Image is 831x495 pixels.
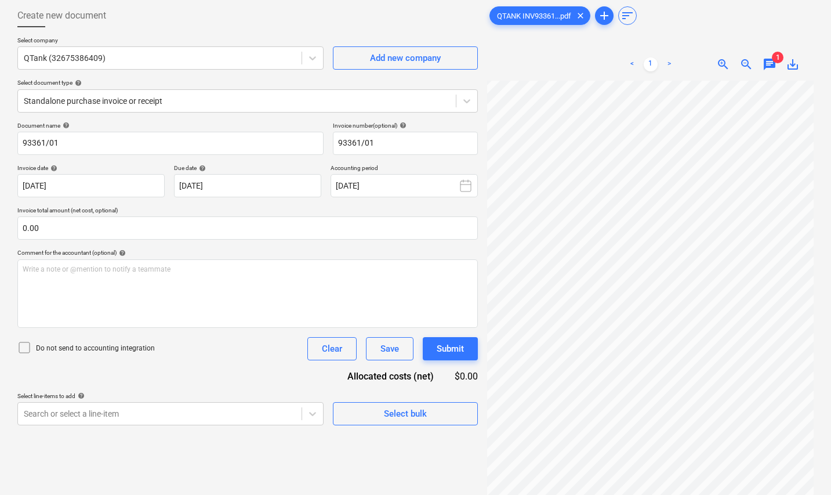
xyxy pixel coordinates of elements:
span: help [117,250,126,256]
span: add [597,9,611,23]
span: help [48,165,57,172]
span: 1 [772,52,783,63]
div: Invoice date [17,164,165,172]
span: save_alt [786,57,800,71]
iframe: Chat Widget [773,439,831,495]
p: Do not send to accounting integration [36,344,155,353]
span: help [60,122,70,129]
span: clear [574,9,587,23]
a: Page 1 is your current page [644,57,658,71]
div: QTANK INV93361...pdf [489,6,590,25]
a: Next page [662,57,676,71]
div: Allocated costs (net) [327,370,452,383]
span: zoom_in [716,57,730,71]
div: Document name [17,122,324,129]
div: Select document type [17,79,478,86]
span: chat [763,57,776,71]
div: Save [380,341,399,356]
input: Invoice date not specified [17,174,165,197]
button: Select bulk [333,402,478,425]
div: Clear [322,341,342,356]
div: $0.00 [452,370,478,383]
div: Add new company [370,50,441,66]
a: Previous page [625,57,639,71]
span: help [72,80,82,86]
div: Select line-items to add [17,392,324,400]
input: Document name [17,132,324,155]
button: Clear [307,337,357,360]
span: help [75,392,85,399]
span: help [197,165,206,172]
p: Select company [17,37,324,46]
span: zoom_out [739,57,753,71]
input: Invoice total amount (net cost, optional) [17,216,478,240]
span: help [397,122,407,129]
div: Invoice number (optional) [333,122,478,129]
input: Due date not specified [174,174,321,197]
p: Invoice total amount (net cost, optional) [17,207,478,216]
input: Invoice number [333,132,478,155]
div: Due date [174,164,321,172]
span: Create new document [17,9,106,23]
div: Comment for the accountant (optional) [17,249,478,256]
button: Save [366,337,413,360]
p: Accounting period [331,164,478,174]
div: Select bulk [384,406,427,421]
span: sort [620,9,634,23]
button: Add new company [333,46,478,70]
div: Submit [437,341,464,356]
span: QTANK INV93361...pdf [490,12,578,20]
button: Submit [423,337,478,360]
button: [DATE] [331,174,478,197]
